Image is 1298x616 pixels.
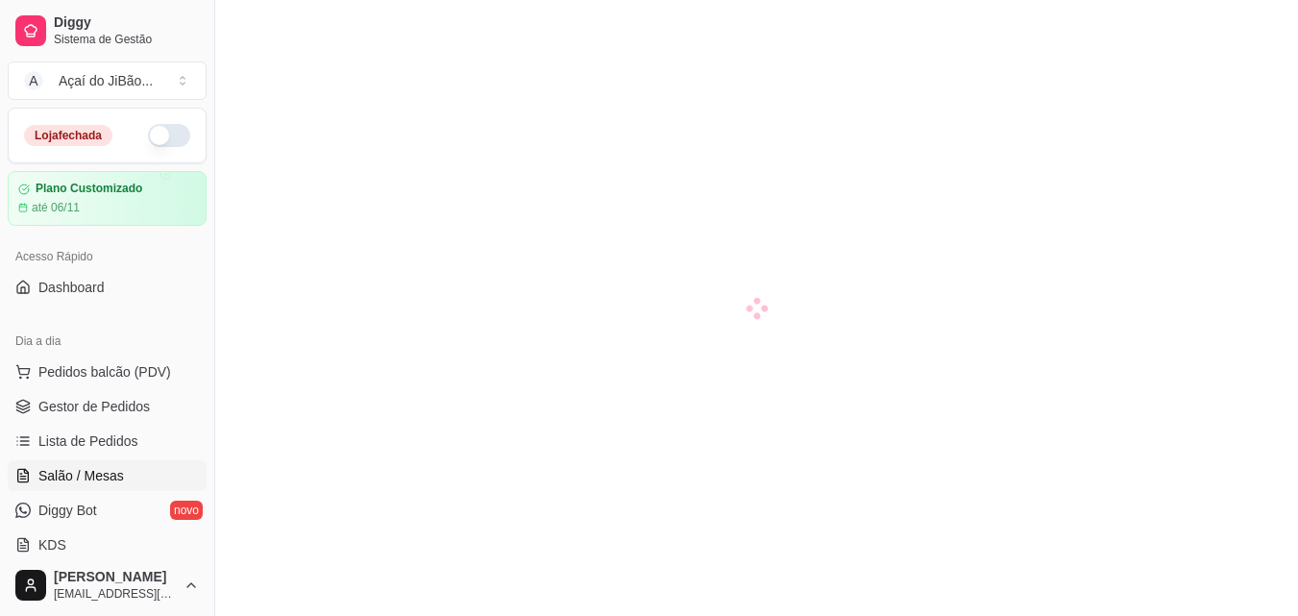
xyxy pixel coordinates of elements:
div: Loja fechada [24,125,112,146]
button: Select a team [8,62,207,100]
span: Sistema de Gestão [54,32,199,47]
article: até 06/11 [32,200,80,215]
span: Lista de Pedidos [38,431,138,451]
span: [EMAIL_ADDRESS][DOMAIN_NAME] [54,586,176,602]
a: DiggySistema de Gestão [8,8,207,54]
span: Diggy [54,14,199,32]
span: Diggy Bot [38,501,97,520]
div: Açaí do JiBão ... [59,71,153,90]
button: Alterar Status [148,124,190,147]
article: Plano Customizado [36,182,142,196]
a: Diggy Botnovo [8,495,207,526]
a: Plano Customizadoaté 06/11 [8,171,207,226]
span: Salão / Mesas [38,466,124,485]
span: Dashboard [38,278,105,297]
div: Acesso Rápido [8,241,207,272]
a: KDS [8,530,207,560]
a: Salão / Mesas [8,460,207,491]
a: Gestor de Pedidos [8,391,207,422]
span: Pedidos balcão (PDV) [38,362,171,382]
button: [PERSON_NAME][EMAIL_ADDRESS][DOMAIN_NAME] [8,562,207,608]
a: Lista de Pedidos [8,426,207,456]
span: [PERSON_NAME] [54,569,176,586]
button: Pedidos balcão (PDV) [8,357,207,387]
a: Dashboard [8,272,207,303]
span: KDS [38,535,66,554]
span: Gestor de Pedidos [38,397,150,416]
div: Dia a dia [8,326,207,357]
span: A [24,71,43,90]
